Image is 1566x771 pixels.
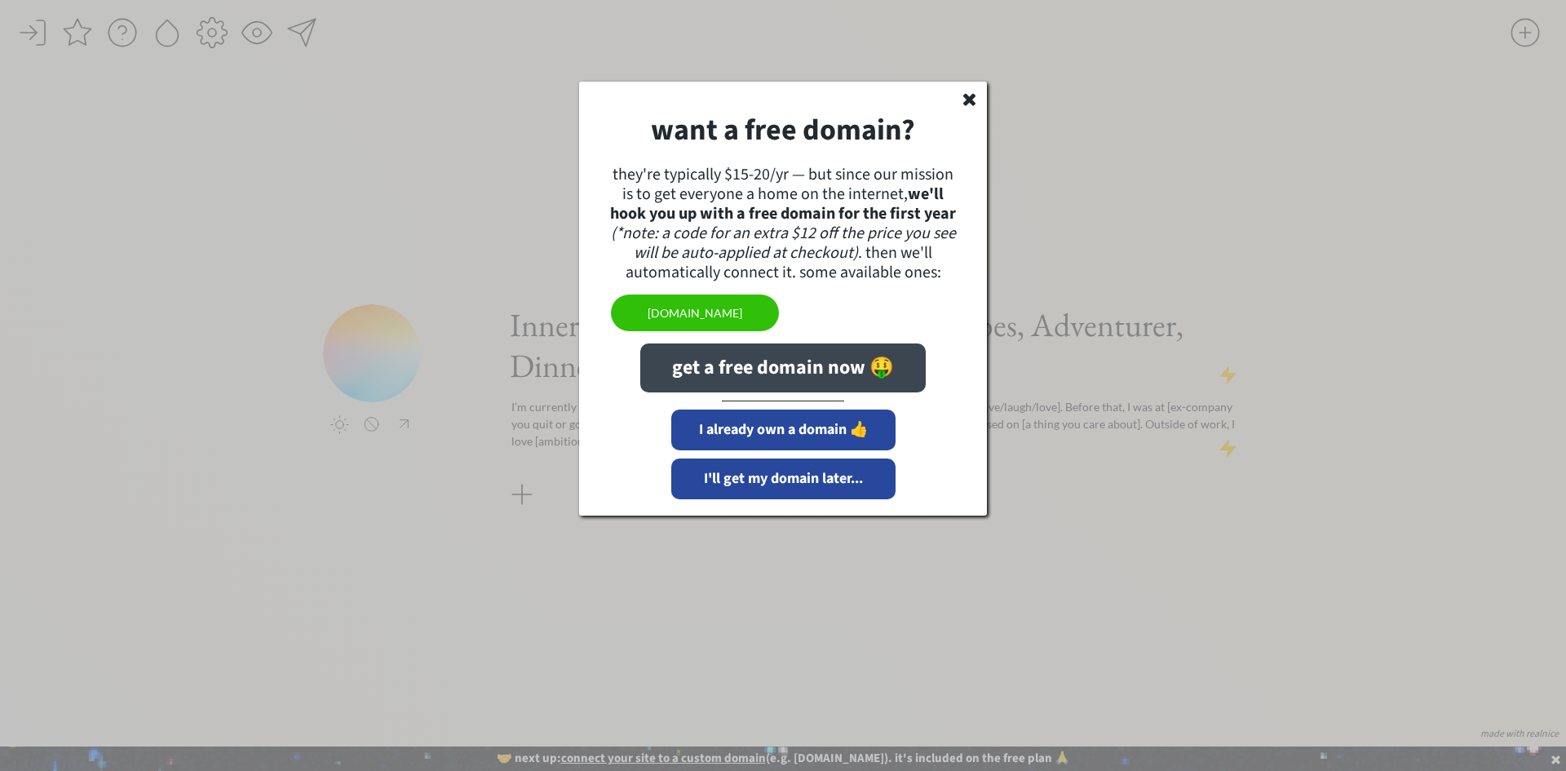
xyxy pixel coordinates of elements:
div: they're typically $15-20/yr — but since our mission is to get everyone a home on the internet, . ... [607,165,959,282]
strong: we'll hook you up with a free domain for the first year [610,183,956,225]
button: I'll get my domain later... [671,459,896,499]
button: [DOMAIN_NAME] [611,295,779,331]
h1: want a free domain? [587,116,979,153]
button: I already own a domain 👍 [671,410,896,450]
button: get a free domain now 🤑 [640,343,926,392]
em: (*note: a code for an extra $12 off the price you see will be auto-applied at checkout) [611,222,959,264]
